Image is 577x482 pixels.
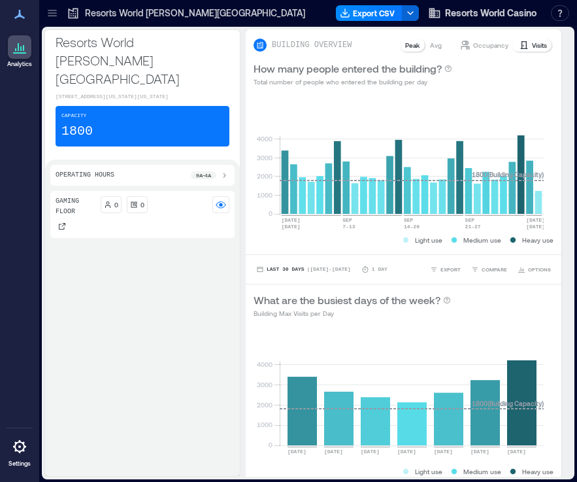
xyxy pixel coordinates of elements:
text: [DATE] [361,449,380,455]
button: OPTIONS [515,263,553,276]
button: Last 30 Days |[DATE]-[DATE] [254,263,354,276]
tspan: 0 [269,441,272,449]
text: [DATE] [507,449,526,455]
tspan: 1000 [257,421,272,428]
tspan: 3000 [257,381,272,388]
p: 1 Day [372,266,387,273]
a: Analytics [3,31,36,72]
p: Medium use [463,235,501,245]
p: Avg [430,40,442,50]
p: Operating Hours [56,170,114,181]
p: BUILDING OVERVIEW [272,40,352,50]
tspan: 4000 [257,135,272,143]
text: [DATE] [470,449,489,455]
p: Resorts World [PERSON_NAME][GEOGRAPHIC_DATA] [56,33,229,88]
text: SEP [465,217,475,223]
span: EXPORT [440,266,461,273]
span: OPTIONS [528,266,551,273]
p: How many people entered the building? [254,61,442,77]
span: Resorts World Casino [445,7,536,20]
span: COMPARE [482,266,507,273]
text: [DATE] [526,217,545,223]
text: [DATE] [288,449,306,455]
p: [STREET_ADDRESS][US_STATE][US_STATE] [56,93,229,101]
p: 0 [114,199,118,210]
text: [DATE] [397,449,416,455]
text: 7-13 [342,224,355,230]
text: [DATE] [324,449,343,455]
text: 14-20 [404,224,420,230]
tspan: 3000 [257,154,272,162]
p: 9a - 4a [196,171,211,179]
p: Gaming Floor [56,196,95,217]
text: SEP [342,217,352,223]
button: Export CSV [336,5,403,21]
p: Heavy use [522,235,553,245]
button: EXPORT [427,263,463,276]
p: Occupancy [473,40,508,50]
p: Settings [8,460,31,468]
p: Building Max Visits per Day [254,308,451,318]
tspan: 1000 [257,191,272,199]
text: [DATE] [282,224,301,230]
p: Total number of people who entered the building per day [254,77,452,87]
text: 21-27 [465,224,481,230]
tspan: 4000 [257,360,272,368]
text: [DATE] [282,217,301,223]
text: [DATE] [526,224,545,230]
text: SEP [404,217,414,223]
button: COMPARE [469,263,510,276]
p: Peak [405,40,420,50]
tspan: 2000 [257,401,272,409]
p: 1800 [61,122,93,141]
tspan: 2000 [257,172,272,180]
tspan: 0 [269,209,272,217]
p: Visits [532,40,547,50]
a: Settings [4,431,35,472]
p: Heavy use [522,466,553,477]
p: Analytics [7,60,32,68]
p: 0 [140,199,144,210]
button: Resorts World Casino [424,3,540,24]
p: Resorts World [PERSON_NAME][GEOGRAPHIC_DATA] [85,7,305,20]
p: What are the busiest days of the week? [254,292,440,308]
p: Light use [415,466,442,477]
p: Capacity [61,112,86,120]
p: Medium use [463,466,501,477]
p: Light use [415,235,442,245]
text: [DATE] [434,449,453,455]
